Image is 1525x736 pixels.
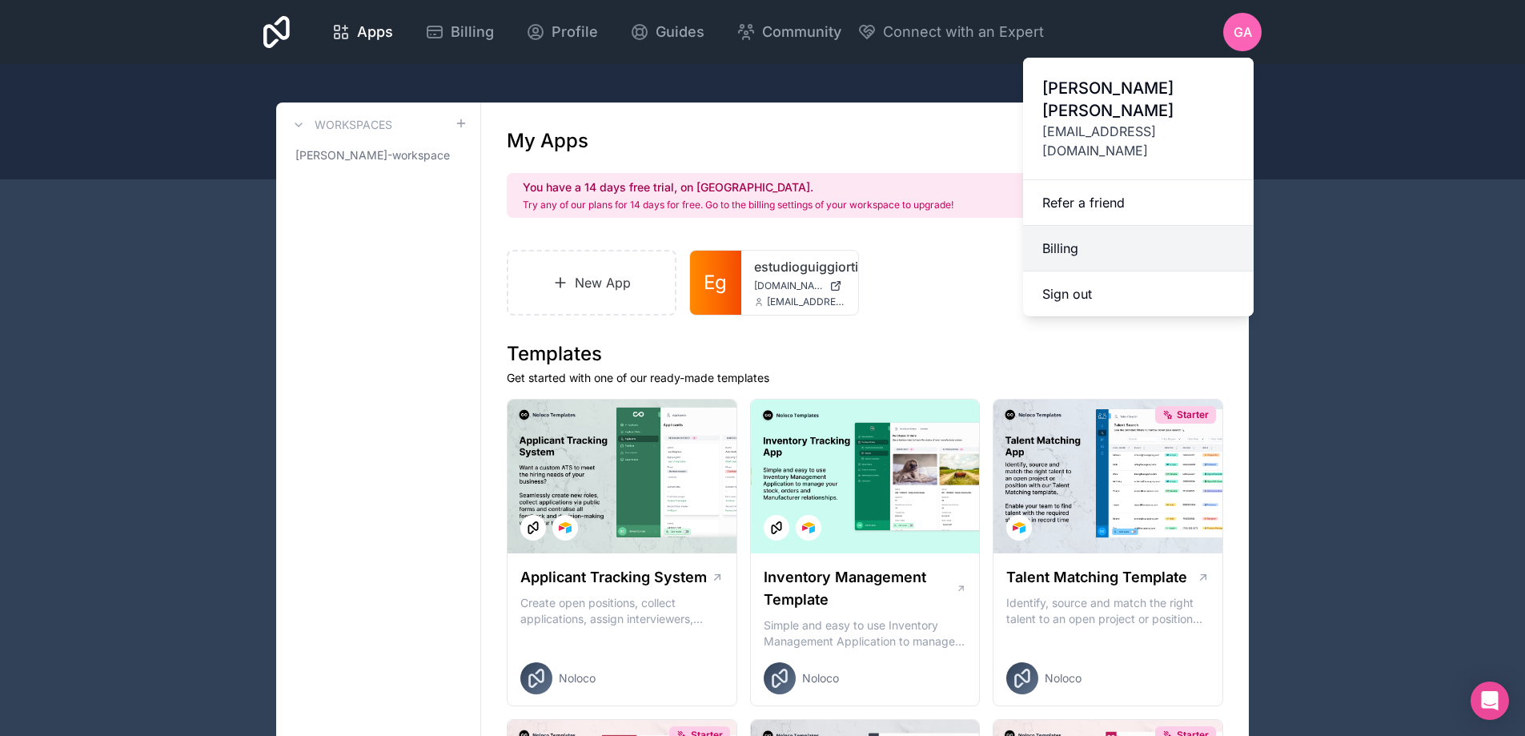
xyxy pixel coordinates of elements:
div: Open Intercom Messenger [1471,682,1509,720]
a: Billing [412,14,507,50]
h2: You have a 14 days free trial, on [GEOGRAPHIC_DATA]. [523,179,953,195]
span: Starter [1177,408,1209,421]
a: [PERSON_NAME]-workspace [289,141,468,170]
span: GA [1234,22,1252,42]
p: Try any of our plans for 14 days for free. Go to the billing settings of your workspace to upgrade! [523,199,953,211]
h1: Talent Matching Template [1006,566,1187,589]
span: Noloco [802,670,839,686]
button: Sign out [1023,271,1254,316]
a: Apps [319,14,406,50]
p: Get started with one of our ready-made templates [507,370,1223,386]
a: Guides [617,14,717,50]
span: Community [762,21,841,43]
span: Noloco [1045,670,1082,686]
span: [PERSON_NAME]-workspace [295,147,450,163]
span: [DOMAIN_NAME] [754,280,823,292]
span: Guides [656,21,704,43]
span: [EMAIL_ADDRESS][DOMAIN_NAME] [767,296,845,308]
a: Profile [513,14,611,50]
span: Apps [357,21,393,43]
a: Community [724,14,854,50]
a: New App [507,250,676,316]
span: Noloco [559,670,596,686]
a: Billing [1023,226,1254,271]
img: Airtable Logo [802,521,815,534]
h1: Inventory Management Template [764,566,956,611]
h1: My Apps [507,128,588,154]
a: [DOMAIN_NAME] [754,280,845,292]
img: Airtable Logo [559,521,572,534]
a: estudioguiggiortiz [754,257,845,276]
a: Eg [690,251,741,315]
p: Simple and easy to use Inventory Management Application to manage your stock, orders and Manufact... [764,617,967,650]
p: Identify, source and match the right talent to an open project or position with our Talent Matchi... [1006,595,1210,627]
span: Connect with an Expert [883,21,1044,43]
span: [PERSON_NAME] [PERSON_NAME] [1042,77,1234,122]
button: Connect with an Expert [857,21,1044,43]
h1: Templates [507,341,1223,367]
span: Billing [451,21,494,43]
span: Profile [552,21,598,43]
a: Workspaces [289,115,392,135]
h3: Workspaces [315,117,392,133]
h1: Applicant Tracking System [520,566,707,589]
span: Eg [704,270,727,296]
p: Create open positions, collect applications, assign interviewers, centralise candidate feedback a... [520,595,724,627]
img: Airtable Logo [1013,521,1025,534]
a: Refer a friend [1023,180,1254,226]
span: [EMAIL_ADDRESS][DOMAIN_NAME] [1042,122,1234,160]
